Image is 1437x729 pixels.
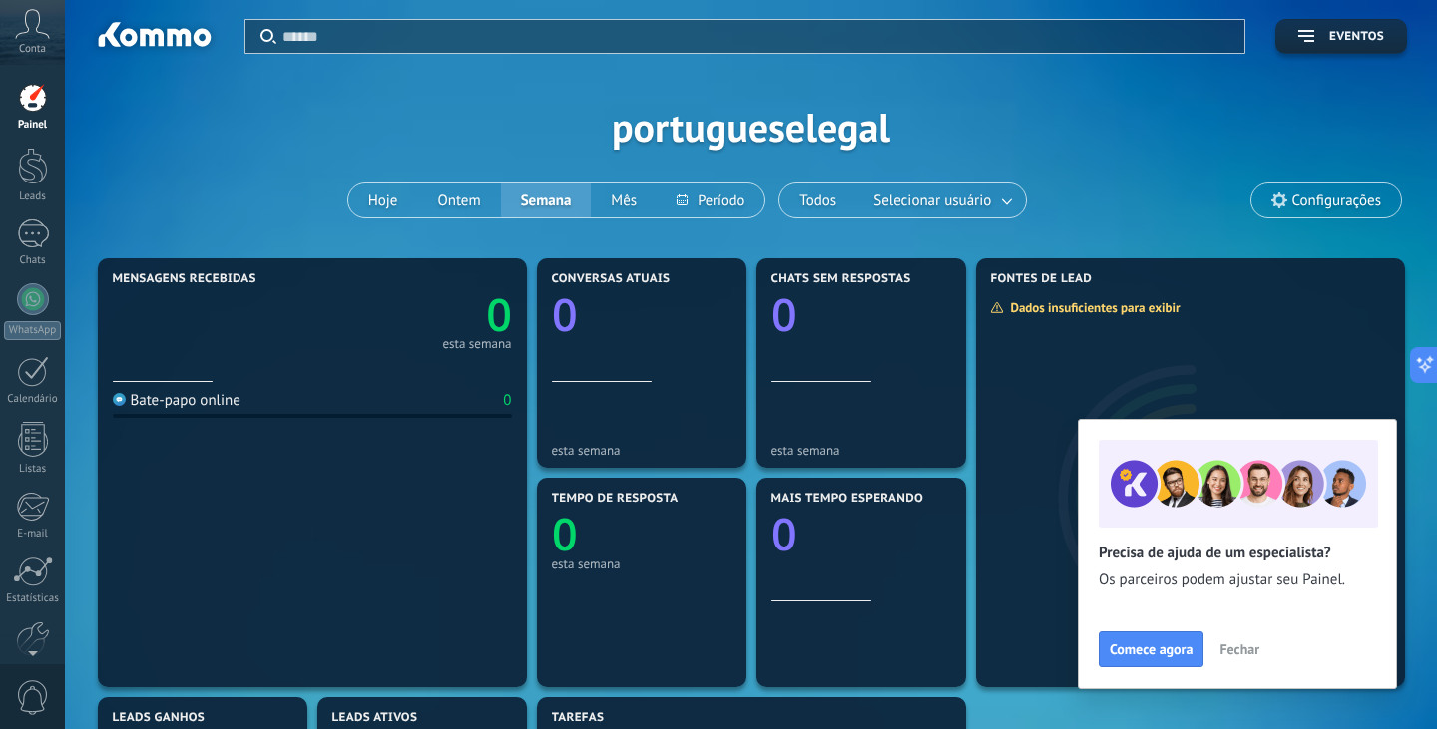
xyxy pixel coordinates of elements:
[4,321,61,340] div: WhatsApp
[417,183,500,217] button: Ontem
[4,463,62,476] div: Listas
[1099,544,1376,562] h2: Precisa de ajuda de um especialista?
[442,339,511,349] div: esta semana
[552,284,578,345] text: 0
[869,187,995,214] span: Selecionar usuário
[657,183,764,217] button: Período
[771,443,951,458] div: esta semana
[779,183,856,217] button: Todos
[1099,631,1203,667] button: Comece agora
[552,492,679,506] span: Tempo de resposta
[312,284,512,345] a: 0
[552,504,578,564] text: 0
[501,183,592,217] button: Semana
[4,393,62,406] div: Calendário
[552,272,671,286] span: Conversas atuais
[771,492,924,506] span: Mais tempo esperando
[1219,642,1259,656] span: Fechar
[771,272,911,286] span: Chats sem respostas
[503,391,511,410] div: 0
[486,284,512,345] text: 0
[113,391,240,410] div: Bate-papo online
[1099,570,1376,590] span: Os parceiros podem ajustar seu Painel.
[332,711,418,725] span: Leads ativos
[4,592,62,605] div: Estatísticas
[591,183,657,217] button: Mês
[113,393,126,406] img: Bate-papo online
[4,528,62,541] div: E-mail
[113,272,256,286] span: Mensagens recebidas
[552,711,605,725] span: Tarefas
[552,443,731,458] div: esta semana
[4,254,62,267] div: Chats
[856,183,1026,217] button: Selecionar usuário
[1329,30,1384,44] span: Eventos
[4,190,62,203] div: Leads
[771,504,797,564] text: 0
[771,284,797,345] text: 0
[348,183,418,217] button: Hoje
[113,711,206,725] span: Leads ganhos
[4,119,62,132] div: Painel
[19,43,46,56] span: Conta
[991,272,1093,286] span: Fontes de lead
[552,556,731,571] div: esta semana
[1210,634,1268,664] button: Fechar
[990,299,1195,316] div: Dados insuficientes para exibir
[1292,192,1381,209] span: Configurações
[1110,642,1193,656] span: Comece agora
[1275,19,1407,54] button: Eventos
